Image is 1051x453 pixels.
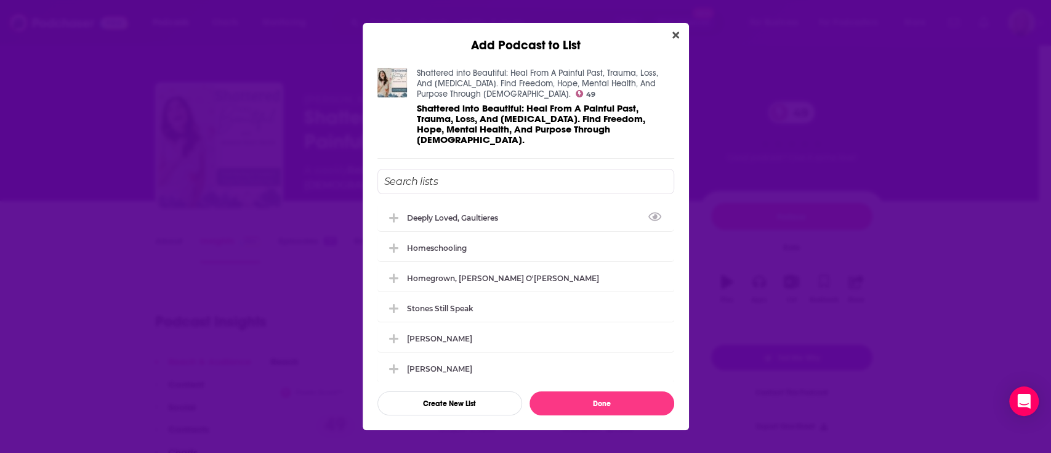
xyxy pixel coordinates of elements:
[377,355,674,382] div: Portia Preston
[407,274,599,283] div: Homegrown, [PERSON_NAME] O'[PERSON_NAME]
[417,103,674,145] a: Shattered into Beautiful: Heal From A Painful Past, Trauma, Loss, And Depression. Find Freedom, H...
[377,169,674,415] div: Add Podcast To List
[417,68,658,99] a: Shattered into Beautiful: Heal From A Painful Past, Trauma, Loss, And Depression. Find Freedom, H...
[407,304,473,313] div: Stones Still Speak
[377,391,522,415] button: Create New List
[377,325,674,352] div: Portia Preston
[377,264,674,292] div: Homegrown, Amber O'Neal Johnston
[1009,386,1039,416] div: Open Intercom Messenger
[576,90,596,97] a: 49
[377,68,407,97] img: Shattered into Beautiful: Heal From A Painful Past, Trauma, Loss, And Depression. Find Freedom, H...
[377,169,674,194] input: Search lists
[407,334,472,343] div: [PERSON_NAME]
[377,204,674,231] div: Deeply Loved, Gaultieres
[530,391,674,415] button: Done
[667,28,684,43] button: Close
[363,23,689,53] div: Add Podcast to List
[417,102,645,145] span: Shattered into Beautiful: Heal From A Painful Past, Trauma, Loss, And [MEDICAL_DATA]. Find Freedo...
[498,220,505,221] button: View Link
[407,364,472,373] div: [PERSON_NAME]
[377,295,674,322] div: Stones Still Speak
[377,234,674,261] div: Homeschooling
[586,92,595,97] span: 49
[407,213,505,222] div: Deeply Loved, Gaultieres
[407,243,467,253] div: Homeschooling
